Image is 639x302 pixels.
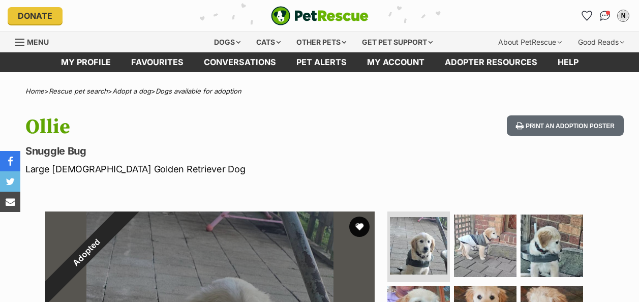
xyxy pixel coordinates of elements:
[507,115,624,136] button: Print an adoption poster
[271,6,369,25] a: PetRescue
[618,11,628,21] div: N
[271,6,369,25] img: logo-e224e6f780fb5917bec1dbf3a21bbac754714ae5b6737aabdf751b685950b380.svg
[357,52,435,72] a: My account
[571,32,631,52] div: Good Reads
[112,87,151,95] a: Adopt a dog
[355,32,440,52] div: Get pet support
[194,52,286,72] a: conversations
[547,52,589,72] a: Help
[491,32,569,52] div: About PetRescue
[597,8,613,24] a: Conversations
[600,11,611,21] img: chat-41dd97257d64d25036548639549fe6c8038ab92f7586957e7f3b1b290dea8141.svg
[25,144,390,158] p: Snuggle Bug
[435,52,547,72] a: Adopter resources
[156,87,241,95] a: Dogs available for adoption
[286,52,357,72] a: Pet alerts
[579,8,595,24] a: Favourites
[521,215,583,277] img: Photo of Ollie
[349,217,370,237] button: favourite
[121,52,194,72] a: Favourites
[25,87,44,95] a: Home
[25,162,390,176] p: Large [DEMOGRAPHIC_DATA] Golden Retriever Dog
[49,87,108,95] a: Rescue pet search
[51,52,121,72] a: My profile
[615,8,631,24] button: My account
[289,32,353,52] div: Other pets
[249,32,288,52] div: Cats
[27,38,49,46] span: Menu
[8,7,63,24] a: Donate
[579,8,631,24] ul: Account quick links
[454,215,516,277] img: Photo of Ollie
[207,32,248,52] div: Dogs
[25,115,390,139] h1: Ollie
[390,217,447,275] img: Photo of Ollie
[15,32,56,50] a: Menu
